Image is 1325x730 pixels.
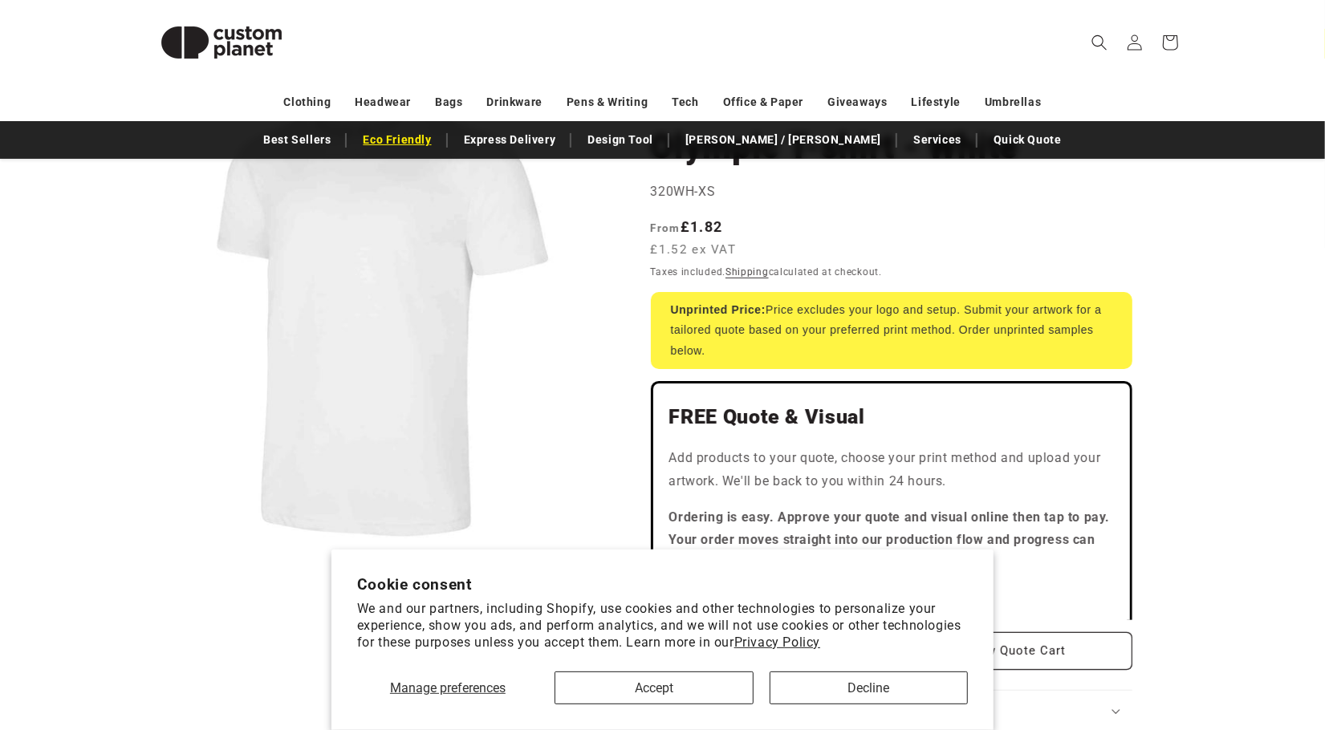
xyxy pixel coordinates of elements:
[651,221,681,234] span: From
[672,88,698,116] a: Tech
[141,87,611,557] media-gallery: Gallery Viewer
[986,126,1070,154] a: Quick Quote
[487,88,543,116] a: Drinkware
[651,264,1132,280] div: Taxes included. calculated at checkout.
[651,241,737,259] span: £1.52 ex VAT
[669,404,1114,430] h2: FREE Quote & Visual
[567,88,648,116] a: Pens & Writing
[723,88,803,116] a: Office & Paper
[669,447,1114,493] p: Add products to your quote, choose your print method and upload your artwork. We'll be back to yo...
[1057,557,1325,730] iframe: Chat Widget
[255,126,339,154] a: Best Sellers
[284,88,331,116] a: Clothing
[985,88,1041,116] a: Umbrellas
[1082,25,1117,60] summary: Search
[734,635,820,650] a: Privacy Policy
[651,184,716,199] span: 320WH-XS
[897,632,1132,670] button: Show Quote Cart
[456,126,564,154] a: Express Delivery
[357,671,539,704] button: Manage preferences
[355,88,411,116] a: Headwear
[677,126,889,154] a: [PERSON_NAME] / [PERSON_NAME]
[827,88,887,116] a: Giveaways
[770,671,969,704] button: Decline
[905,126,969,154] a: Services
[357,601,969,651] p: We and our partners, including Shopify, use cookies and other technologies to personalize your ex...
[671,303,766,316] strong: Unprinted Price:
[555,671,754,704] button: Accept
[651,218,723,235] strong: £1.82
[355,126,439,154] a: Eco Friendly
[912,88,961,116] a: Lifestyle
[435,88,462,116] a: Bags
[651,292,1132,369] div: Price excludes your logo and setup. Submit your artwork for a tailored quote based on your prefer...
[669,509,1111,571] strong: Ordering is easy. Approve your quote and visual online then tap to pay. Your order moves straight...
[390,680,506,696] span: Manage preferences
[579,126,661,154] a: Design Tool
[357,575,969,594] h2: Cookie consent
[725,266,769,278] a: Shipping
[141,6,302,79] img: Custom Planet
